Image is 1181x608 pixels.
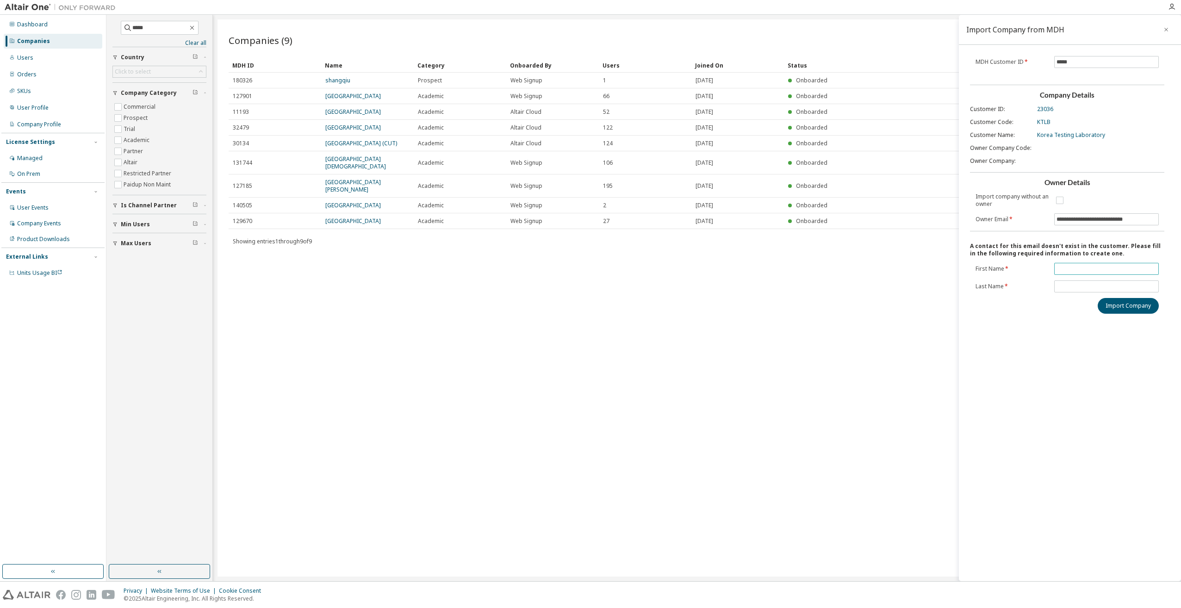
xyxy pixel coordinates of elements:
span: [DATE] [696,93,713,100]
span: 180326 [233,77,252,84]
span: Onboarded [796,108,827,116]
span: 195 [603,182,613,190]
div: Cookie Consent [219,587,267,595]
div: Name [325,58,410,73]
button: Is Channel Partner [112,195,206,216]
label: Last Name [976,283,1049,290]
span: Customer Code : [970,118,1013,126]
span: Web Signup [510,202,542,209]
span: Academic [418,202,444,209]
span: [DATE] [696,77,713,84]
button: Country [112,47,206,68]
span: Clear filter [193,89,198,97]
div: Managed [17,155,43,162]
div: MDH ID [232,58,317,73]
button: Company Category [112,83,206,103]
label: Prospect [124,112,149,124]
span: Academic [418,93,444,100]
span: Altair Cloud [510,124,541,131]
span: Clear filter [193,202,198,209]
span: 127185 [233,182,252,190]
label: Paidup Non Maint [124,179,173,190]
span: 122 [603,124,613,131]
div: Import Company from MDH [966,26,1064,33]
p: © 2025 Altair Engineering, Inc. All Rights Reserved. [124,595,267,602]
span: 23036 [1037,105,1053,113]
span: Clear filter [193,54,198,61]
div: SKUs [17,87,31,95]
div: On Prem [17,170,40,178]
label: Altair [124,157,139,168]
span: 66 [603,93,609,100]
span: Companies (9) [229,34,292,47]
span: Max Users [121,240,151,247]
span: 140505 [233,202,252,209]
span: Altair Cloud [510,140,541,147]
div: Users [603,58,688,73]
div: Click to select [115,68,151,75]
div: License Settings [6,138,55,146]
div: Joined On [695,58,780,73]
label: Commercial [124,101,157,112]
div: Company Profile [17,121,61,128]
label: Academic [124,135,151,146]
label: MDH Customer ID [976,58,1049,66]
div: Events [6,188,26,195]
span: Onboarded [796,201,827,209]
span: Web Signup [510,217,542,225]
span: Clear filter [193,221,198,228]
span: Academic [418,124,444,131]
label: Import company without an owner [976,193,1049,208]
span: Web Signup [510,77,542,84]
span: Showing entries 1 through 9 of 9 [233,237,312,245]
span: Customer ID : [970,105,1005,113]
div: Onboarded By [510,58,595,73]
span: 2 [603,202,606,209]
div: User Events [17,204,49,211]
label: First Name [976,265,1049,273]
button: Min Users [112,214,206,235]
span: Is Channel Partner [121,202,177,209]
h3: Owner Details [970,178,1164,187]
span: Onboarded [796,76,827,84]
span: Onboarded [796,182,827,190]
span: Korea Testing Laboratory [1037,131,1105,139]
img: instagram.svg [71,590,81,600]
a: [GEOGRAPHIC_DATA][DEMOGRAPHIC_DATA] [325,155,386,170]
span: [DATE] [696,108,713,116]
div: Click to select [113,66,206,77]
div: Orders [17,71,37,78]
img: facebook.svg [56,590,66,600]
img: linkedin.svg [87,590,96,600]
span: Academic [418,159,444,167]
span: Prospect [418,77,442,84]
img: altair_logo.svg [3,590,50,600]
span: Owner Company : [970,157,1016,165]
div: Company Events [17,220,61,227]
h3: Company Details [970,91,1164,100]
a: [GEOGRAPHIC_DATA] [325,201,381,209]
button: Max Users [112,233,206,254]
span: 27 [603,217,609,225]
label: Trial [124,124,137,135]
label: Restricted Partner [124,168,173,179]
a: [GEOGRAPHIC_DATA] [325,92,381,100]
span: 11193 [233,108,249,116]
button: Import Company [1098,298,1159,314]
span: Owner Company Code : [970,144,1032,152]
div: A contact for this email doesn't exist in the customer. Please fill in the following required inf... [970,242,1164,257]
span: Customer Name : [970,131,1015,139]
span: 30134 [233,140,249,147]
span: 52 [603,108,609,116]
a: Clear all [112,39,206,47]
div: External Links [6,253,48,261]
span: Country [121,54,144,61]
span: Academic [418,108,444,116]
div: Category [417,58,503,73]
span: Web Signup [510,93,542,100]
span: Clear filter [193,240,198,247]
a: [GEOGRAPHIC_DATA][PERSON_NAME] [325,178,381,193]
span: Onboarded [796,139,827,147]
a: [GEOGRAPHIC_DATA] (CUT) [325,139,397,147]
div: Companies [17,37,50,45]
